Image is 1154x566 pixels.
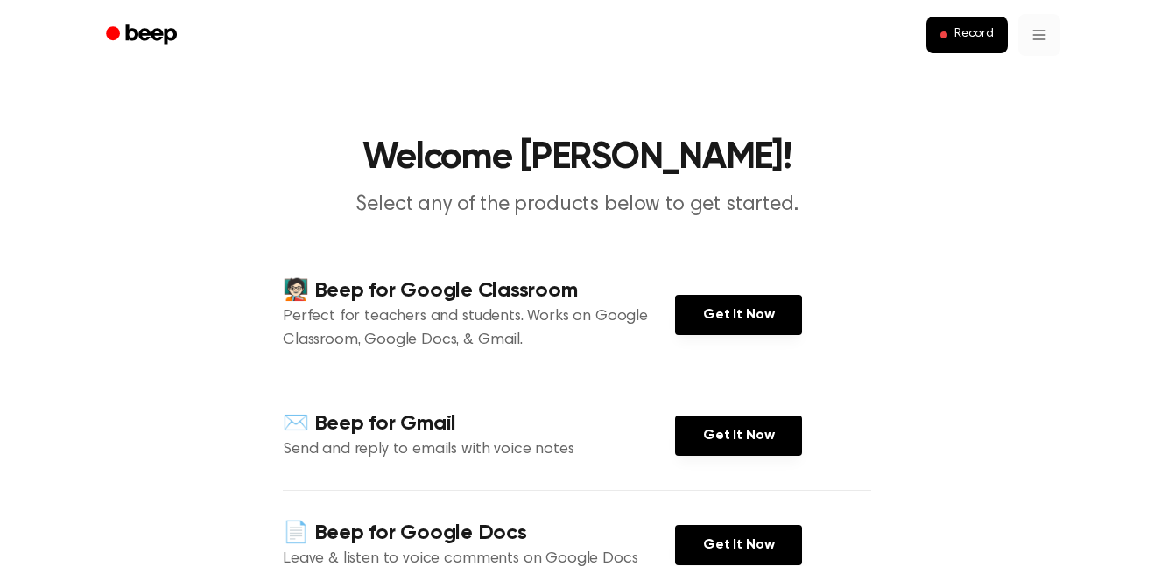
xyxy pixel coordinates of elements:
[1018,14,1060,56] button: Open menu
[241,191,913,220] p: Select any of the products below to get started.
[283,519,675,548] h4: 📄 Beep for Google Docs
[675,295,802,335] a: Get It Now
[954,27,994,43] span: Record
[283,438,675,462] p: Send and reply to emails with voice notes
[283,276,675,305] h4: 🧑🏻‍🏫 Beep for Google Classroom
[129,140,1025,177] h1: Welcome [PERSON_NAME]!
[94,18,193,52] a: Beep
[283,409,675,438] h4: ✉️ Beep for Gmail
[926,17,1008,53] button: Record
[675,525,802,565] a: Get It Now
[283,305,675,353] p: Perfect for teachers and students. Works on Google Classroom, Google Docs, & Gmail.
[675,416,802,456] a: Get It Now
